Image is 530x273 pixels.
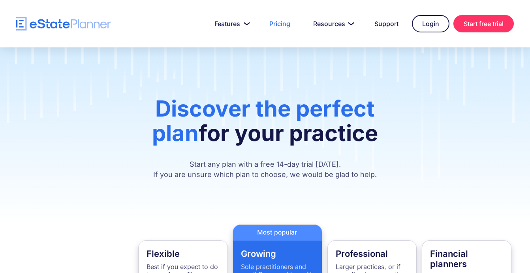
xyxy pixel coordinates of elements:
p: Start any plan with a free 14-day trial [DATE]. If you are unsure which plan to choose, we would ... [118,159,412,180]
a: Features [205,16,256,32]
a: Start free trial [453,15,514,32]
a: Resources [304,16,361,32]
a: Support [365,16,408,32]
h1: for your practice [118,96,412,153]
h4: Flexible [147,249,220,259]
a: Pricing [260,16,300,32]
a: home [16,17,111,31]
h4: Financial planners [430,249,503,269]
h4: Growing [241,249,314,259]
a: Login [412,15,449,32]
span: Discover the perfect plan [152,95,375,147]
h4: Professional [336,249,409,259]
